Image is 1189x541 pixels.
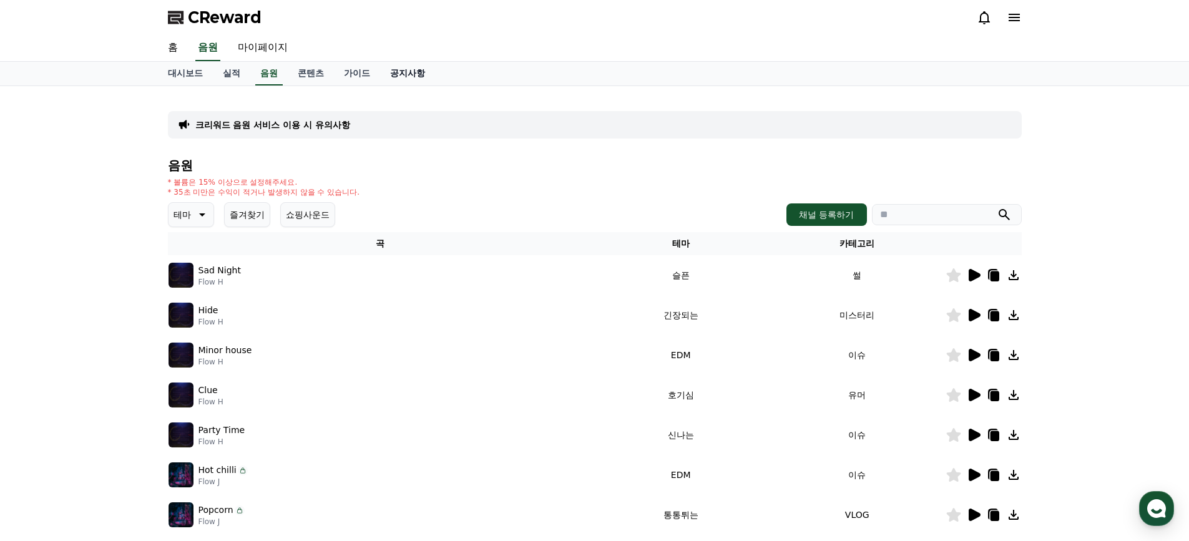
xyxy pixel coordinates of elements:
td: 신나는 [592,415,769,455]
a: 콘텐츠 [288,62,334,85]
th: 곡 [168,232,593,255]
th: 테마 [592,232,769,255]
td: 통통튀는 [592,495,769,535]
p: Flow H [198,397,223,407]
p: 테마 [174,206,191,223]
a: CReward [168,7,262,27]
p: Flow J [198,517,245,527]
a: 크리워드 음원 서비스 이용 시 유의사항 [195,119,350,131]
td: 썰 [769,255,946,295]
button: 즐겨찾기 [224,202,270,227]
td: EDM [592,335,769,375]
a: 가이드 [334,62,380,85]
td: 호기심 [592,375,769,415]
p: Flow J [198,477,248,487]
td: 이슈 [769,415,946,455]
span: 홈 [39,414,47,424]
p: Clue [198,384,218,397]
td: 미스터리 [769,295,946,335]
span: CReward [188,7,262,27]
a: 마이페이지 [228,35,298,61]
p: * 볼륨은 15% 이상으로 설정해주세요. [168,177,360,187]
span: 설정 [193,414,208,424]
button: 채널 등록하기 [786,203,866,226]
td: 유머 [769,375,946,415]
a: 홈 [158,35,188,61]
a: 음원 [255,62,283,85]
p: Party Time [198,424,245,437]
p: Popcorn [198,504,233,517]
a: 홈 [4,396,82,427]
td: EDM [592,455,769,495]
span: 대화 [114,415,129,425]
img: music [169,263,193,288]
h4: 음원 [168,158,1022,172]
p: Flow H [198,357,252,367]
p: Hide [198,304,218,317]
a: 공지사항 [380,62,435,85]
button: 테마 [168,202,214,227]
td: 이슈 [769,455,946,495]
p: Hot chilli [198,464,237,477]
img: music [169,502,193,527]
td: VLOG [769,495,946,535]
a: 설정 [161,396,240,427]
button: 쇼핑사운드 [280,202,335,227]
img: music [169,422,193,447]
p: Flow H [198,437,245,447]
a: 음원 [195,35,220,61]
img: music [169,383,193,407]
img: music [169,343,193,368]
td: 긴장되는 [592,295,769,335]
td: 이슈 [769,335,946,375]
td: 슬픈 [592,255,769,295]
img: music [169,462,193,487]
p: * 35초 미만은 수익이 적거나 발생하지 않을 수 있습니다. [168,187,360,197]
a: 실적 [213,62,250,85]
p: Flow H [198,277,241,287]
p: Flow H [198,317,223,327]
p: Minor house [198,344,252,357]
img: music [169,303,193,328]
a: 대화 [82,396,161,427]
a: 대시보드 [158,62,213,85]
p: Sad Night [198,264,241,277]
th: 카테고리 [769,232,946,255]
